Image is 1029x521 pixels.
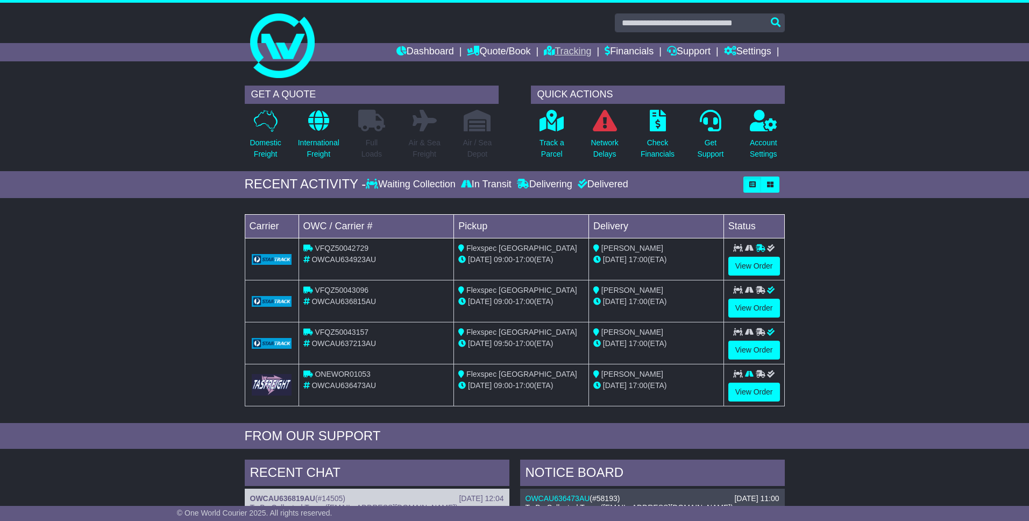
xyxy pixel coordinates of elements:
img: website_grey.svg [17,28,26,37]
img: GetCarrierServiceLogo [252,254,292,265]
p: Air / Sea Depot [463,137,492,160]
a: GetSupport [697,109,724,166]
span: 09:00 [494,381,513,390]
p: Network Delays [591,137,618,160]
span: 09:00 [494,255,513,264]
p: Domestic Freight [250,137,281,160]
div: v 4.0.25 [30,17,53,26]
span: [DATE] [468,381,492,390]
div: Waiting Collection [366,179,458,191]
span: OWCAU637213AU [311,339,376,348]
div: - (ETA) [458,254,584,265]
div: - (ETA) [458,380,584,391]
a: OWCAU636473AU [526,494,590,503]
a: View Order [728,383,780,402]
span: 17:00 [515,255,534,264]
span: VFQZ50042729 [315,244,368,252]
div: GET A QUOTE [245,86,499,104]
a: InternationalFreight [297,109,340,166]
a: Financials [605,43,654,61]
div: - (ETA) [458,296,584,307]
a: OWCAU636819AU [250,494,315,503]
span: VFQZ50043157 [315,328,368,336]
a: NetworkDelays [590,109,619,166]
div: Domain Overview [43,64,96,71]
img: logo_orange.svg [17,17,26,26]
a: View Order [728,299,780,318]
div: Domain: [DOMAIN_NAME] [28,28,118,37]
div: ( ) [526,494,779,503]
p: Full Loads [358,137,385,160]
img: tab_keywords_by_traffic_grey.svg [109,62,117,71]
div: ( ) [250,494,504,503]
div: (ETA) [593,338,719,349]
div: NOTICE BOARD [520,460,785,489]
span: Flexspec [GEOGRAPHIC_DATA] [466,370,577,378]
p: International Freight [298,137,339,160]
span: VFQZ50043096 [315,286,368,294]
span: © One World Courier 2025. All rights reserved. [177,509,332,517]
span: Flexspec [GEOGRAPHIC_DATA] [466,244,577,252]
span: To Be Collected Team ([EMAIL_ADDRESS][DOMAIN_NAME]) [250,503,458,512]
span: [DATE] [468,297,492,306]
span: 17:00 [515,297,534,306]
span: [DATE] [603,255,627,264]
p: Account Settings [750,137,777,160]
td: Carrier [245,214,299,238]
span: 17:00 [629,381,648,390]
a: Settings [724,43,771,61]
img: GetCarrierServiceLogo [252,374,292,395]
span: OWCAU634923AU [311,255,376,264]
span: 09:50 [494,339,513,348]
span: [PERSON_NAME] [601,370,663,378]
div: In Transit [458,179,514,191]
a: DomesticFreight [249,109,281,166]
p: Air & Sea Freight [409,137,441,160]
div: Delivered [575,179,628,191]
a: Support [667,43,711,61]
div: FROM OUR SUPPORT [245,428,785,444]
td: Delivery [588,214,723,238]
span: OWCAU636473AU [311,381,376,390]
span: 17:00 [629,255,648,264]
span: [DATE] [603,381,627,390]
td: Status [723,214,784,238]
a: CheckFinancials [640,109,675,166]
div: [DATE] 12:04 [459,494,503,503]
span: [PERSON_NAME] [601,286,663,294]
div: - (ETA) [458,338,584,349]
img: tab_domain_overview_orange.svg [31,62,40,71]
div: Delivering [514,179,575,191]
div: QUICK ACTIONS [531,86,785,104]
img: GetCarrierServiceLogo [252,338,292,349]
span: [PERSON_NAME] [601,244,663,252]
span: #58193 [592,494,618,503]
div: (ETA) [593,296,719,307]
div: (ETA) [593,254,719,265]
a: AccountSettings [749,109,778,166]
span: 17:00 [629,339,648,348]
span: [DATE] [468,255,492,264]
span: To Be Collected Team ([EMAIL_ADDRESS][DOMAIN_NAME]) [526,503,733,512]
span: Flexspec [GEOGRAPHIC_DATA] [466,286,577,294]
span: OWCAU636815AU [311,297,376,306]
span: 17:00 [515,381,534,390]
p: Track a Parcel [540,137,564,160]
div: Keywords by Traffic [120,64,178,71]
a: Dashboard [396,43,454,61]
a: View Order [728,257,780,276]
td: OWC / Carrier # [299,214,454,238]
p: Check Financials [641,137,675,160]
span: [DATE] [603,339,627,348]
span: 17:00 [515,339,534,348]
a: Quote/Book [467,43,530,61]
a: Track aParcel [539,109,565,166]
span: 09:00 [494,297,513,306]
span: Flexspec [GEOGRAPHIC_DATA] [466,328,577,336]
div: [DATE] 11:00 [734,494,779,503]
div: RECENT ACTIVITY - [245,177,366,192]
span: [PERSON_NAME] [601,328,663,336]
span: [DATE] [468,339,492,348]
span: #14505 [318,494,343,503]
img: GetCarrierServiceLogo [252,296,292,307]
